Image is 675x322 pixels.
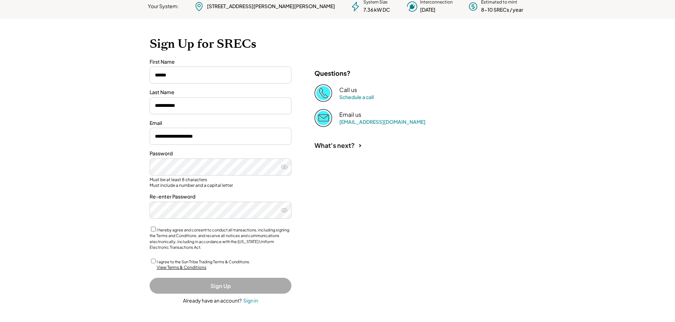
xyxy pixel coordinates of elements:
div: 7.36 kW DC [363,6,390,13]
div: Call us [339,86,357,94]
button: Sign Up [150,278,291,294]
img: Email%202%403x.png [314,109,332,127]
div: Already have an account? [183,297,242,304]
div: What's next? [314,141,355,149]
div: Re-enter Password [150,193,291,200]
div: Your System: [148,3,179,10]
label: I agree to the Sun Tribe Trading Terms & Conditions. [157,259,250,264]
div: Email [150,120,291,127]
div: Password [150,150,291,157]
div: Sign in [243,297,258,304]
div: First Name [150,58,291,65]
img: Phone%20copy%403x.png [314,84,332,102]
div: Last Name [150,89,291,96]
div: Must be at least 8 characters Must include a number and a capital letter [150,177,291,188]
a: [EMAIL_ADDRESS][DOMAIN_NAME] [339,119,425,125]
a: Schedule a call [339,94,374,100]
div: View Terms & Conditions [157,265,206,271]
h1: Sign Up for SRECs [150,36,525,51]
div: Email us [339,111,361,119]
div: [DATE] [420,6,435,13]
div: Questions? [314,69,351,77]
label: I hereby agree and consent to conduct all transactions, including signing the Terms and Condition... [150,228,289,250]
div: 8-10 SRECs / year [481,6,523,13]
div: [STREET_ADDRESS][PERSON_NAME][PERSON_NAME] [207,3,335,10]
